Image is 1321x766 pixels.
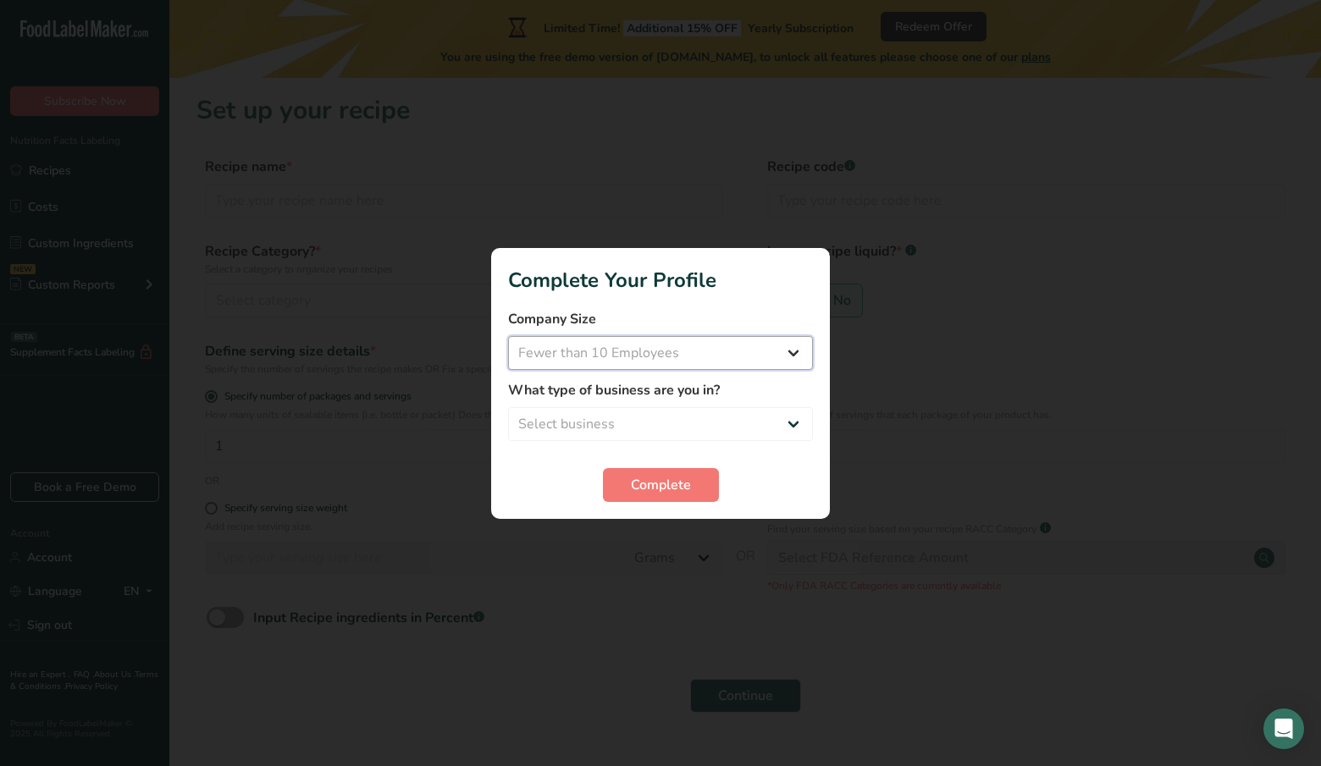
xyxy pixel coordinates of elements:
span: Complete [631,475,691,495]
h1: Complete Your Profile [508,265,813,295]
label: What type of business are you in? [508,380,813,400]
label: Company Size [508,309,813,329]
button: Complete [603,468,719,502]
div: Open Intercom Messenger [1263,708,1304,749]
